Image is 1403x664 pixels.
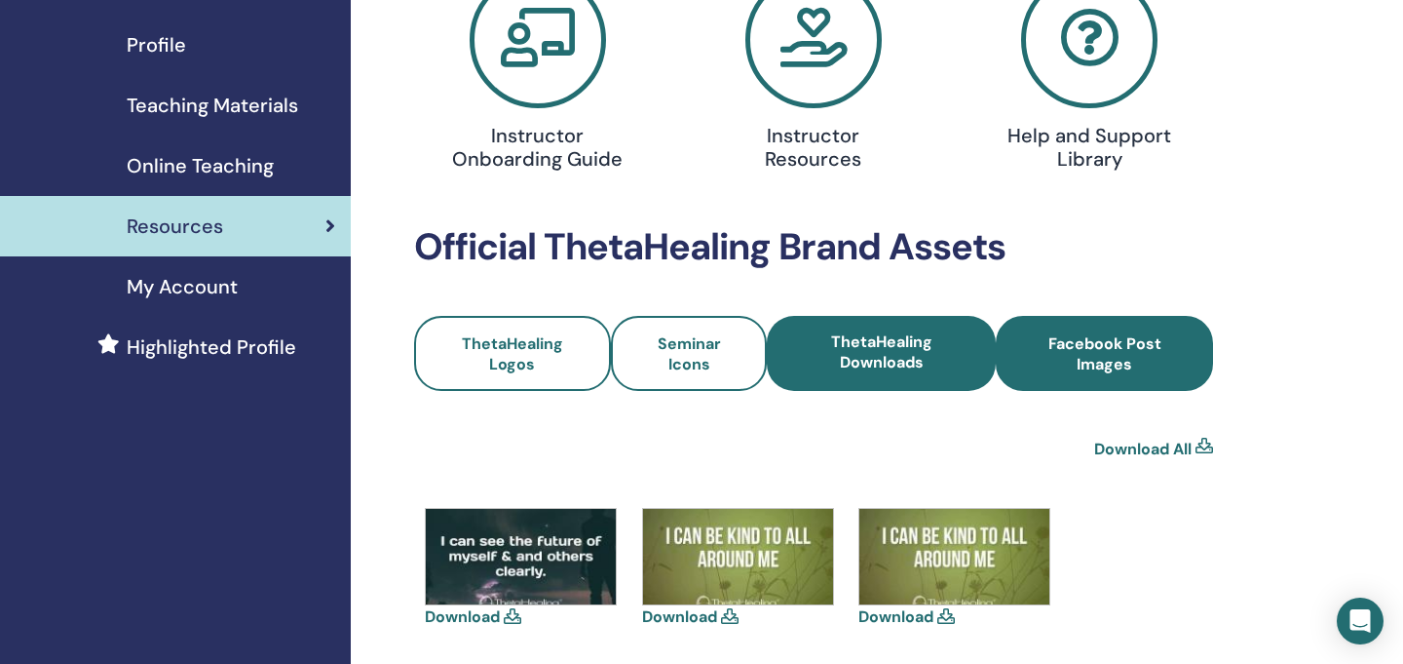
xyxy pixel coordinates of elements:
[642,606,717,627] a: Download
[1094,438,1192,461] a: Download All
[1002,124,1179,171] h4: Help and Support Library
[127,30,186,59] span: Profile
[414,316,611,391] a: ThetaHealing Logos
[414,225,1213,270] h2: Official ThetaHealing Brand Assets
[1022,333,1187,374] span: Facebook Post Images
[725,124,902,171] h4: Instructor Resources
[767,316,996,391] a: ThetaHealing Downloads
[643,509,833,605] img: 13686498-1121079434616894-2049752548741443743-n(1).jpg
[449,124,626,171] h4: Instructor Onboarding Guide
[426,509,616,605] img: 13590312-1105294182862086-7696083492339775815-n.jpg
[127,91,298,120] span: Teaching Materials
[658,333,721,374] span: Seminar Icons
[462,333,563,374] span: ThetaHealing Logos
[127,332,296,362] span: Highlighted Profile
[611,316,768,391] a: Seminar Icons
[127,151,274,180] span: Online Teaching
[858,606,933,627] a: Download
[127,272,238,301] span: My Account
[1337,598,1384,644] div: Open Intercom Messenger
[831,332,932,372] span: ThetaHealing Downloads
[425,606,500,627] a: Download
[996,316,1213,391] a: Facebook Post Images
[859,509,1049,605] img: 13686498-1121079434616894-2049752548741443743-n.jpg
[127,212,223,241] span: Resources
